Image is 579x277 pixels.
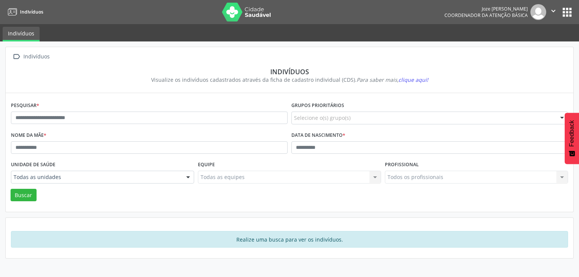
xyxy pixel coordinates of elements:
div: Realize uma busca para ver os indivíduos. [11,231,568,248]
span: clique aqui! [398,76,428,83]
button:  [546,4,561,20]
div: Indivíduos [16,67,563,76]
label: Unidade de saúde [11,159,55,171]
img: img [530,4,546,20]
i: Para saber mais, [357,76,428,83]
div: Joze [PERSON_NAME] [444,6,528,12]
button: Buscar [11,189,37,202]
label: Grupos prioritários [291,100,344,112]
i:  [11,51,22,62]
label: Pesquisar [11,100,39,112]
a:  Indivíduos [11,51,51,62]
button: apps [561,6,574,19]
label: Equipe [198,159,215,171]
span: Todas as unidades [14,173,179,181]
i:  [549,7,558,15]
label: Data de nascimento [291,130,345,141]
a: Indivíduos [3,27,40,41]
label: Nome da mãe [11,130,46,141]
span: Indivíduos [20,9,43,15]
div: Indivíduos [22,51,51,62]
a: Indivíduos [5,6,43,18]
label: Profissional [385,159,419,171]
div: Visualize os indivíduos cadastrados através da ficha de cadastro individual (CDS). [16,76,563,84]
span: Selecione o(s) grupo(s) [294,114,351,122]
span: Coordenador da Atenção Básica [444,12,528,18]
button: Feedback - Mostrar pesquisa [565,113,579,164]
span: Feedback [568,120,575,147]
